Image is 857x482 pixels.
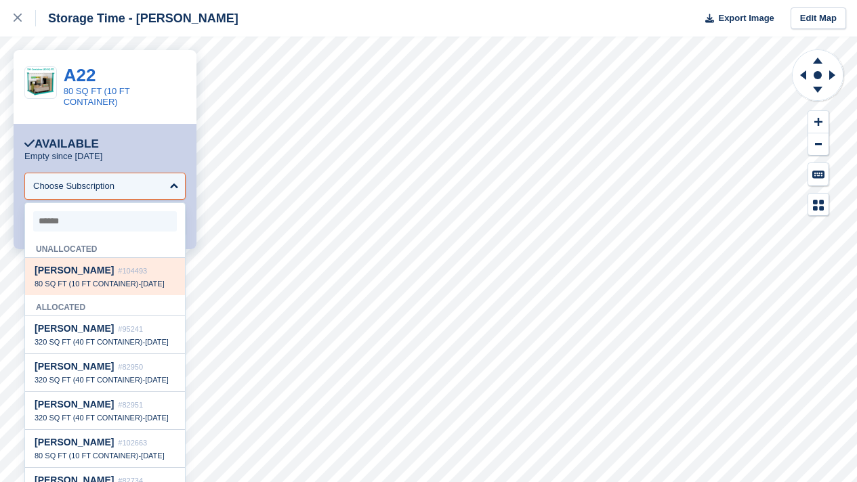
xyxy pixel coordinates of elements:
div: Allocated [25,295,185,316]
span: 320 SQ FT (40 FT CONTAINER) [35,376,143,384]
button: Map Legend [808,194,829,216]
div: Available [24,137,99,151]
a: Edit Map [791,7,846,30]
button: Zoom In [808,111,829,133]
div: Unallocated [25,237,185,258]
span: #102663 [118,439,147,447]
button: Keyboard Shortcuts [808,163,829,185]
span: [DATE] [145,376,169,384]
span: [PERSON_NAME] [35,361,114,372]
span: Export Image [718,12,774,25]
span: #82950 [118,363,143,371]
span: [DATE] [141,452,165,460]
span: #82951 [118,401,143,409]
a: A22 [64,65,96,85]
a: 80 SQ FT (10 FT CONTAINER) [64,86,130,107]
span: 80 SQ FT (10 FT CONTAINER) [35,280,138,288]
div: Storage Time - [PERSON_NAME] [36,10,238,26]
div: - [35,337,175,347]
button: Zoom Out [808,133,829,156]
span: [PERSON_NAME] [35,399,114,410]
div: - [35,279,175,288]
div: - [35,451,175,460]
span: #95241 [118,325,143,333]
p: Empty since [DATE] [24,151,102,162]
div: - [35,413,175,422]
span: 320 SQ FT (40 FT CONTAINER) [35,414,143,422]
span: 320 SQ FT (40 FT CONTAINER) [35,338,143,346]
div: Choose Subscription [33,179,114,193]
span: #104493 [118,267,147,275]
span: [PERSON_NAME] [35,323,114,334]
span: [DATE] [145,414,169,422]
div: - [35,375,175,385]
span: [DATE] [145,338,169,346]
button: Export Image [697,7,774,30]
img: 10ft%20Container%20(80%20SQ%20FT)%20(2).png [25,67,56,98]
span: [DATE] [141,280,165,288]
span: [PERSON_NAME] [35,265,114,276]
span: [PERSON_NAME] [35,437,114,447]
span: 80 SQ FT (10 FT CONTAINER) [35,452,138,460]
